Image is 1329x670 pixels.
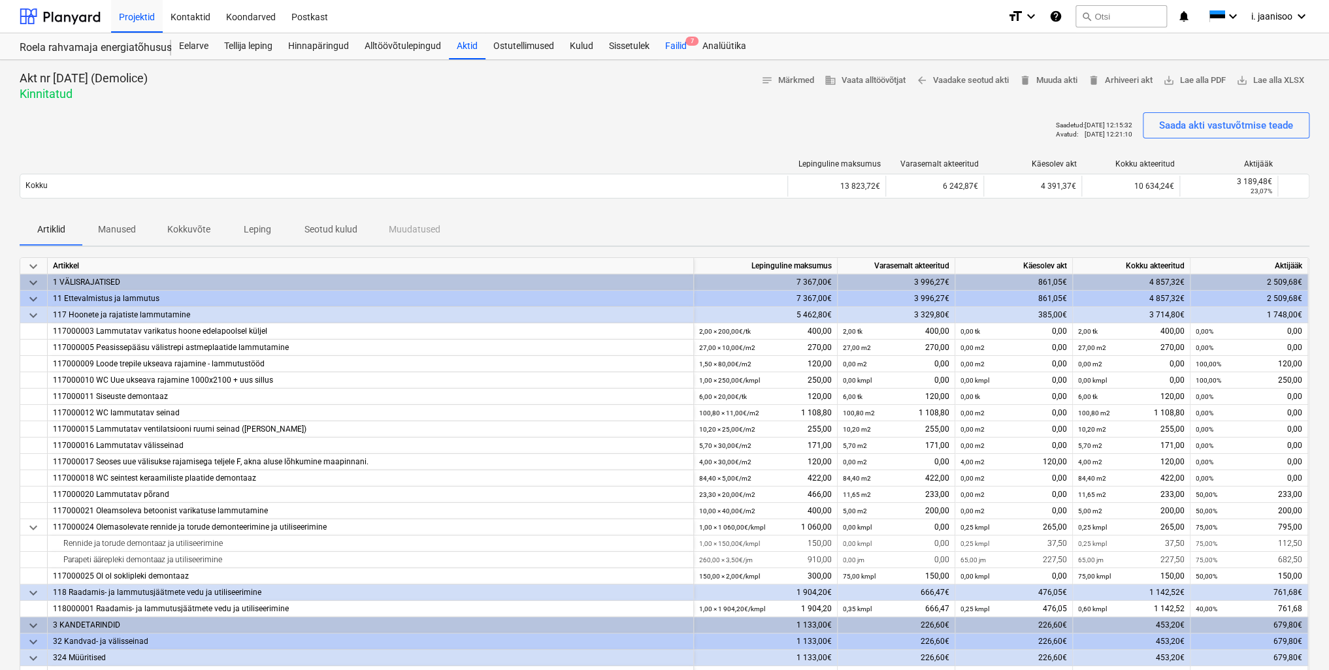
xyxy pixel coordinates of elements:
[960,372,1067,389] div: 0,00
[1073,307,1190,323] div: 3 714,80€
[955,584,1073,601] div: 476,05€
[1078,360,1102,368] small: 0,00 m2
[53,535,688,552] div: Rennide ja torude demontaaz ja utiliseerimine
[955,291,1073,307] div: 861,05€
[989,159,1077,168] div: Käesolev akt
[1159,117,1293,134] div: Saada akti vastuvõtmise teade
[1078,328,1098,335] small: 2,00 tk
[657,33,695,59] a: Failid7
[960,421,1067,438] div: 0,00
[1163,73,1226,88] span: Lae alla PDF
[699,393,747,400] small: 6,00 × 20,00€ / tk
[1190,258,1308,274] div: Aktijääk
[242,223,273,236] p: Leping
[699,405,832,421] div: 1 108,80
[1078,540,1107,547] small: 0,25 kmpl
[843,356,949,372] div: 0,00
[1078,421,1185,438] div: 255,00
[1078,377,1107,384] small: 0,00 kmpl
[699,372,832,389] div: 250,00
[699,409,759,417] small: 100,80 × 11,00€ / m2
[1073,291,1190,307] div: 4 857,32€
[20,86,148,102] p: Kinnitatud
[53,405,688,421] div: 117000012 WC lammutatav seinad
[843,340,949,356] div: 270,00
[825,73,906,88] span: Vaata alltöövõtjat
[1023,8,1039,24] i: keyboard_arrow_down
[694,307,838,323] div: 5 462,80€
[1196,475,1213,482] small: 0,00%
[699,519,832,535] div: 1 060,00
[1078,426,1106,433] small: 10,20 m2
[1264,607,1329,670] iframe: Chat Widget
[699,344,755,351] small: 27,00 × 10,00€ / m2
[960,323,1067,340] div: 0,00
[25,308,41,323] span: keyboard_arrow_down
[1190,650,1308,666] div: 679,80€
[916,73,1009,88] span: Vaadake seotud akti
[1190,291,1308,307] div: 2 509,68€
[787,176,885,197] div: 13 823,72€
[1196,328,1213,335] small: 0,00%
[843,552,949,568] div: 0,00
[1196,356,1302,372] div: 120,00
[1088,73,1153,88] span: Arhiveeri akt
[280,33,357,59] a: Hinnapäringud
[694,584,838,601] div: 1 904,20€
[98,223,136,236] p: Manused
[960,524,989,531] small: 0,25 kmpl
[838,274,955,291] div: 3 996,27€
[485,33,562,59] a: Ostutellimused
[843,409,875,417] small: 100,80 m2
[960,454,1067,470] div: 120,00
[694,274,838,291] div: 7 367,00€
[1078,340,1185,356] div: 270,00
[843,475,871,482] small: 84,40 m2
[1078,458,1102,466] small: 4,00 m2
[843,372,949,389] div: 0,00
[53,519,688,535] div: 117000024 Olemasolevate rennide ja torude demonteerimine ja utiliseerimine
[1078,442,1102,449] small: 5,70 m2
[1231,71,1309,91] button: Lae alla XLSX
[1196,442,1213,449] small: 0,00%
[1078,356,1185,372] div: 0,00
[960,487,1067,503] div: 0,00
[1019,74,1031,86] span: delete
[694,633,838,650] div: 1 133,00€
[955,650,1073,666] div: 226,60€
[699,556,753,564] small: 260,00 × 3,50€ / jm
[1190,307,1308,323] div: 1 748,00€
[960,409,985,417] small: 0,00 m2
[838,258,955,274] div: Varasemalt akteeritud
[1196,491,1217,498] small: 50,00%
[699,454,832,470] div: 120,00
[843,393,862,400] small: 6,00 tk
[25,650,41,666] span: keyboard_arrow_down
[838,307,955,323] div: 3 329,80€
[1196,426,1213,433] small: 0,00%
[960,491,985,498] small: 0,00 m2
[167,223,210,236] p: Kokkuvõte
[53,454,688,470] div: 117000017 Seoses uue välisukse rajamisega teljele F, akna aluse lõhkumine maapinnani.
[1019,73,1077,88] span: Muuda akti
[699,328,751,335] small: 2,00 × 200,00€ / tk
[960,377,989,384] small: 0,00 kmpl
[843,377,872,384] small: 0,00 kmpl
[1088,74,1100,86] span: delete
[960,556,986,564] small: 65,00 jm
[699,356,832,372] div: 120,00
[1190,633,1308,650] div: 679,80€
[562,33,601,59] div: Kulud
[1073,633,1190,650] div: 453,20€
[1185,177,1272,186] div: 3 189,48€
[694,291,838,307] div: 7 367,00€
[1081,176,1179,197] div: 10 634,24€
[25,259,41,274] span: keyboard_arrow_down
[1185,159,1273,168] div: Aktijääk
[1073,584,1190,601] div: 1 142,52€
[20,71,148,86] p: Akt nr [DATE] (Demolice)
[1196,421,1302,438] div: 0,00
[53,470,688,487] div: 117000018 WC seintest keraamiliste plaatide demontaaz
[1196,507,1217,515] small: 50,00%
